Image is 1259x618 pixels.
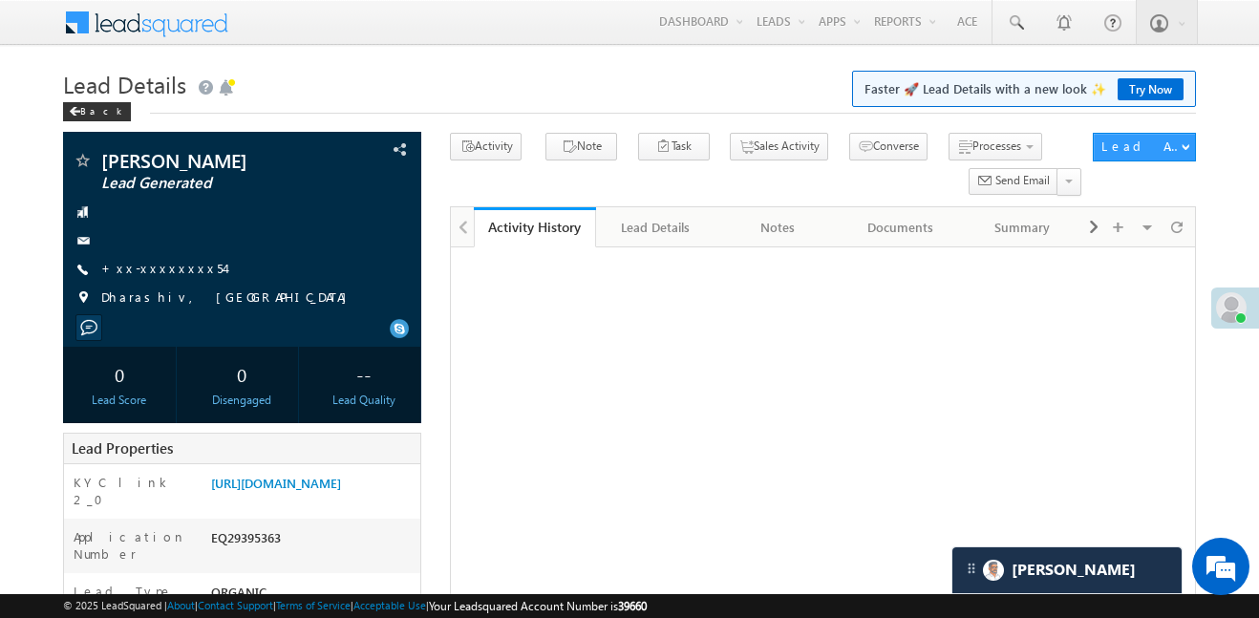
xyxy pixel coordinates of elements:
div: ORGANIC [206,583,420,609]
span: Carter [1012,561,1136,579]
span: [PERSON_NAME] [101,151,322,170]
button: Task [638,133,710,160]
span: Lead Generated [101,174,322,193]
button: Send Email [969,168,1058,196]
a: Lead Details [596,207,718,247]
label: KYC link 2_0 [74,474,193,508]
a: +xx-xxxxxxxx54 [101,260,224,276]
label: Lead Type [74,583,173,600]
span: 39660 [618,599,647,613]
span: © 2025 LeadSquared | | | | | [63,597,647,615]
a: Try Now [1118,78,1184,100]
a: Back [63,101,140,117]
div: Activity History [488,218,582,236]
div: Summary [977,216,1067,239]
div: Lead Quality [312,392,416,409]
span: Send Email [995,172,1050,189]
div: Lead Details [611,216,701,239]
div: -- [312,356,416,392]
div: Disengaged [190,392,293,409]
button: Note [545,133,617,160]
label: Application Number [74,528,193,563]
span: Dharashiv, [GEOGRAPHIC_DATA] [101,288,356,308]
button: Processes [949,133,1042,160]
div: Lead Actions [1101,138,1183,155]
div: carter-dragCarter[PERSON_NAME] [951,546,1183,594]
span: Lead Properties [72,438,173,458]
a: Terms of Service [276,599,351,611]
span: Your Leadsquared Account Number is [429,599,647,613]
img: Carter [983,560,1004,581]
div: Notes [733,216,822,239]
div: 0 [190,356,293,392]
button: Converse [849,133,928,160]
div: Back [63,102,131,121]
a: Activity History [474,207,596,247]
a: Acceptable Use [353,599,426,611]
img: carter-drag [964,561,979,576]
button: Lead Actions [1093,133,1196,161]
a: Summary [962,207,1084,247]
span: Processes [972,139,1021,153]
span: Lead Details [63,69,186,99]
a: [URL][DOMAIN_NAME] [211,475,341,491]
a: Notes [717,207,840,247]
button: Activity [450,133,522,160]
button: Sales Activity [730,133,828,160]
a: Documents [840,207,962,247]
a: About [167,599,195,611]
div: Lead Score [68,392,171,409]
span: Faster 🚀 Lead Details with a new look ✨ [864,79,1184,98]
div: 0 [68,356,171,392]
div: EQ29395363 [206,528,420,555]
div: Documents [855,216,945,239]
a: Contact Support [198,599,273,611]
